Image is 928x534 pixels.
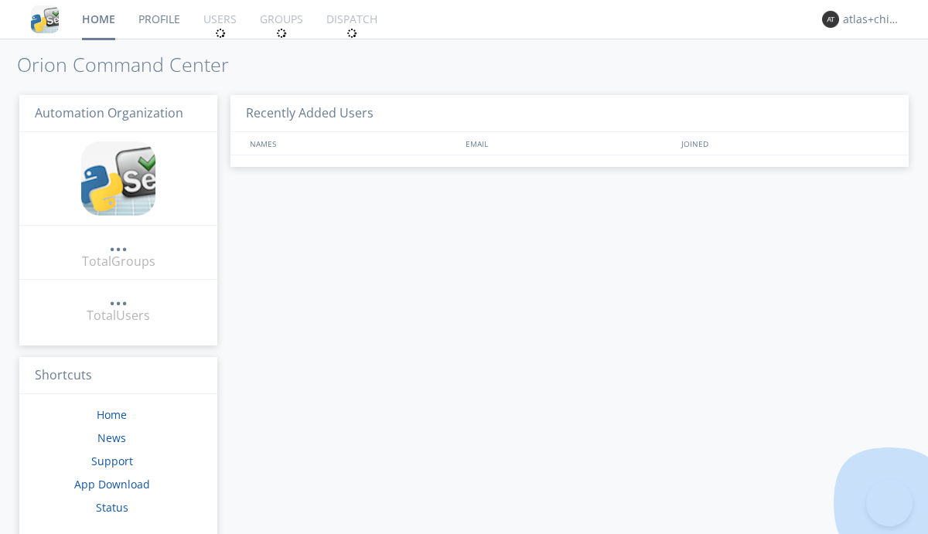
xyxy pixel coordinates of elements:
[19,357,217,395] h3: Shortcuts
[96,500,128,515] a: Status
[31,5,59,33] img: cddb5a64eb264b2086981ab96f4c1ba7
[677,132,894,155] div: JOINED
[246,132,458,155] div: NAMES
[822,11,839,28] img: 373638.png
[35,104,183,121] span: Automation Organization
[91,454,133,468] a: Support
[97,430,126,445] a: News
[276,28,287,39] img: spin.svg
[82,253,155,270] div: Total Groups
[81,141,155,216] img: cddb5a64eb264b2086981ab96f4c1ba7
[866,480,913,526] iframe: Toggle Customer Support
[87,307,150,325] div: Total Users
[843,12,901,27] div: atlas+chinese0001
[109,289,128,307] a: ...
[74,477,150,491] a: App Download
[109,289,128,304] div: ...
[462,132,677,155] div: EMAIL
[346,28,357,39] img: spin.svg
[97,407,127,422] a: Home
[109,235,128,253] a: ...
[109,235,128,250] div: ...
[215,28,226,39] img: spin.svg
[230,95,909,133] h3: Recently Added Users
